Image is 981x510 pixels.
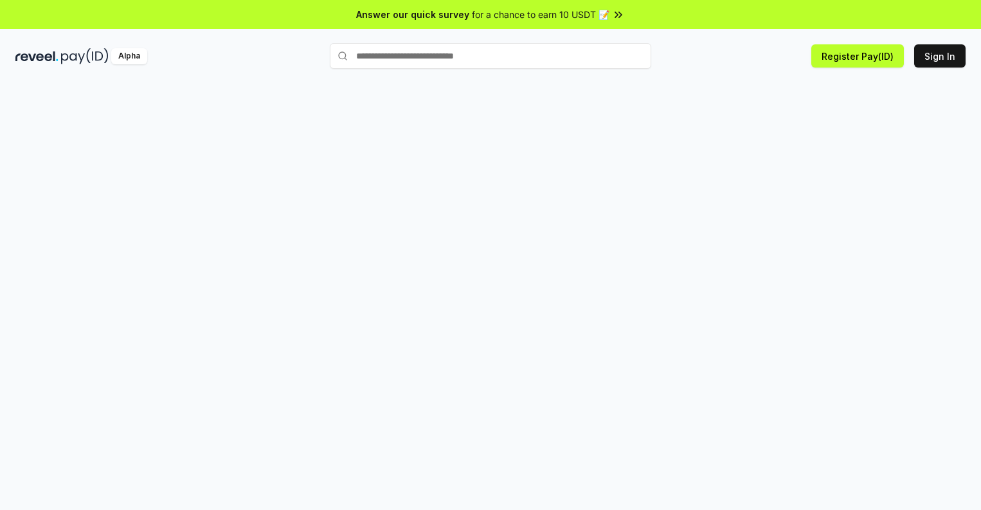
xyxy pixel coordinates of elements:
[61,48,109,64] img: pay_id
[356,8,469,21] span: Answer our quick survey
[472,8,609,21] span: for a chance to earn 10 USDT 📝
[111,48,147,64] div: Alpha
[811,44,904,68] button: Register Pay(ID)
[15,48,59,64] img: reveel_dark
[914,44,966,68] button: Sign In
